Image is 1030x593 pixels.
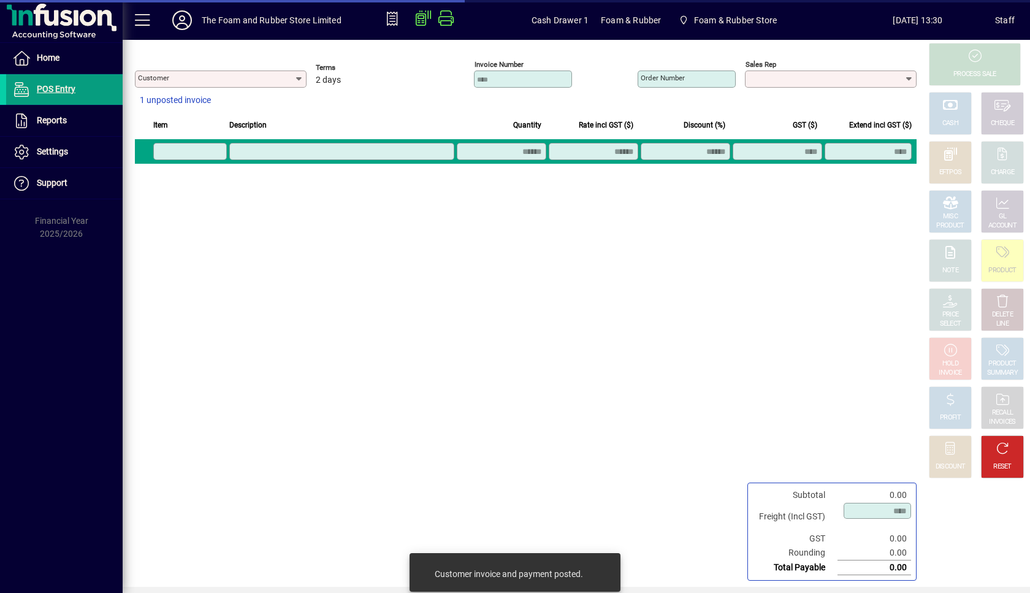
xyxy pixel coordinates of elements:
div: HOLD [942,359,958,369]
div: Staff [995,10,1015,30]
span: POS Entry [37,84,75,94]
mat-label: Invoice number [475,60,524,69]
div: RESET [993,462,1012,472]
div: PRICE [942,310,959,319]
mat-label: Order number [641,74,685,82]
div: MISC [943,212,958,221]
div: LINE [996,319,1009,329]
button: Profile [162,9,202,31]
div: INVOICE [939,369,961,378]
div: PRODUCT [936,221,964,231]
td: 0.00 [837,546,911,560]
div: GL [999,212,1007,221]
span: Settings [37,147,68,156]
span: Description [229,118,267,132]
span: Discount (%) [684,118,725,132]
a: Settings [6,137,123,167]
div: INVOICES [989,418,1015,427]
mat-label: Sales rep [746,60,776,69]
span: Support [37,178,67,188]
span: Reports [37,115,67,125]
td: 0.00 [837,488,911,502]
mat-label: Customer [138,74,169,82]
a: Reports [6,105,123,136]
span: Quantity [513,118,541,132]
div: DELETE [992,310,1013,319]
td: Rounding [753,546,837,560]
div: SELECT [940,319,961,329]
div: EFTPOS [939,168,962,177]
div: Customer invoice and payment posted. [435,568,583,580]
div: PROCESS SALE [953,70,996,79]
div: NOTE [942,266,958,275]
div: CHARGE [991,168,1015,177]
span: Foam & Rubber [601,10,661,30]
span: Item [153,118,168,132]
div: PRODUCT [988,266,1016,275]
span: [DATE] 13:30 [841,10,995,30]
td: 0.00 [837,560,911,575]
span: 2 days [316,75,341,85]
td: Subtotal [753,488,837,502]
div: CHEQUE [991,119,1014,128]
div: PROFIT [940,413,961,423]
td: GST [753,532,837,546]
div: DISCOUNT [936,462,965,472]
span: Foam & Rubber Store [673,9,782,31]
a: Support [6,168,123,199]
button: 1 unposted invoice [135,90,216,112]
td: 0.00 [837,532,911,546]
td: Freight (Incl GST) [753,502,837,532]
a: Home [6,43,123,74]
div: The Foam and Rubber Store Limited [202,10,341,30]
div: CASH [942,119,958,128]
span: 1 unposted invoice [140,94,211,107]
span: Foam & Rubber Store [694,10,777,30]
span: Terms [316,64,389,72]
div: ACCOUNT [988,221,1017,231]
div: PRODUCT [988,359,1016,369]
span: Rate incl GST ($) [579,118,633,132]
span: Home [37,53,59,63]
td: Total Payable [753,560,837,575]
span: Extend incl GST ($) [849,118,912,132]
span: Cash Drawer 1 [532,10,589,30]
div: RECALL [992,408,1013,418]
span: GST ($) [793,118,817,132]
div: SUMMARY [987,369,1018,378]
